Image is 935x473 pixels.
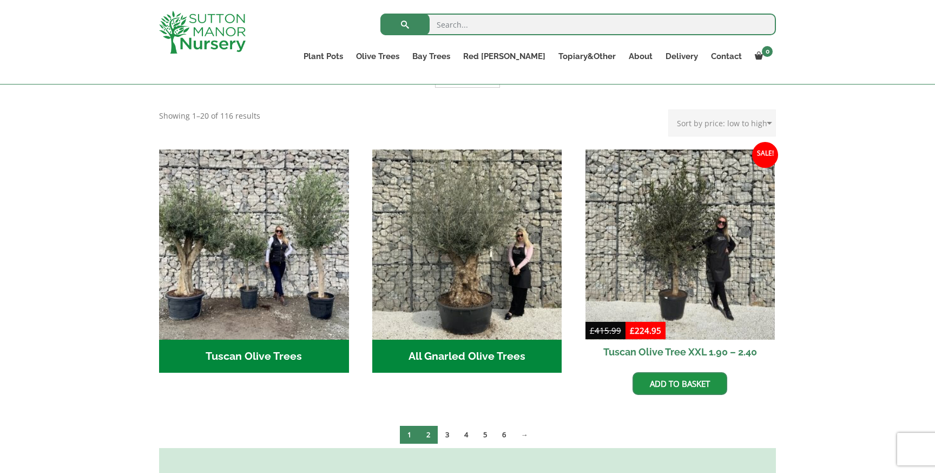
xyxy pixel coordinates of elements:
a: Page 5 [476,426,495,444]
a: Topiary&Other [552,49,622,64]
span: Page 1 [400,426,419,444]
p: Showing 1–20 of 116 results [159,109,260,122]
a: About [622,49,659,64]
img: All Gnarled Olive Trees [372,150,562,340]
a: Sale! Tuscan Olive Tree XXL 1.90 – 2.40 [585,150,775,364]
select: Shop order [668,109,776,137]
h2: Tuscan Olive Trees [159,340,349,373]
a: Plant Pots [297,49,350,64]
a: Page 2 [419,426,438,444]
nav: Product Pagination [159,425,776,448]
bdi: 415.99 [590,325,621,336]
input: Search... [380,14,776,35]
a: Olive Trees [350,49,406,64]
a: 0 [748,49,776,64]
a: Contact [704,49,748,64]
img: Tuscan Olive Tree XXL 1.90 - 2.40 [585,150,775,340]
a: Add to basket: “Tuscan Olive Tree XXL 1.90 - 2.40” [633,372,727,395]
span: £ [590,325,595,336]
a: Delivery [659,49,704,64]
img: logo [159,11,246,54]
span: Sale! [752,142,778,168]
img: Tuscan Olive Trees [159,150,349,340]
a: Page 4 [457,426,476,444]
span: 0 [762,46,773,57]
h2: All Gnarled Olive Trees [372,340,562,373]
span: £ [630,325,635,336]
h2: Tuscan Olive Tree XXL 1.90 – 2.40 [585,340,775,364]
a: Visit product category Tuscan Olive Trees [159,150,349,373]
bdi: 224.95 [630,325,661,336]
a: Page 3 [438,426,457,444]
a: Bay Trees [406,49,457,64]
a: Page 6 [495,426,513,444]
a: → [513,426,536,444]
a: Visit product category All Gnarled Olive Trees [372,150,562,373]
a: Red [PERSON_NAME] [457,49,552,64]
